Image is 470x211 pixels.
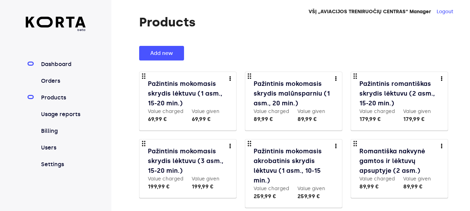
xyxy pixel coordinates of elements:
[359,182,395,191] div: 89,99 €
[297,192,325,201] div: 259,99 €
[139,15,463,29] h1: Products
[403,182,431,191] div: 89,99 €
[192,115,220,123] div: 69,99 €
[359,79,441,108] a: Pažintinis romantiškas skrydis lėktuvu (2 asm., 15-20 min.)
[254,108,289,114] label: Value charged
[150,49,173,58] span: Add new
[139,46,184,60] button: Add new
[148,176,183,182] label: Value charged
[359,108,395,114] label: Value charged
[26,27,86,32] span: beta
[351,139,359,148] span: drag_indicator
[224,72,236,84] button: more
[435,72,448,84] button: more
[40,94,86,102] a: Products
[335,76,337,81] img: more
[40,127,86,135] a: Billing
[40,110,86,119] a: Usage reports
[351,72,359,80] span: drag_indicator
[329,72,342,84] button: more
[140,139,148,148] span: drag_indicator
[148,146,229,176] a: Pažintinis mokomasis skrydis lėktuvu (3 asm., 15-20 min.)
[297,108,325,114] label: Value given
[148,115,183,123] div: 69,99 €
[40,160,86,169] a: Settings
[359,115,395,123] div: 179,99 €
[441,76,443,81] img: more
[254,79,335,108] a: Pažintinis mokomasis skrydis malūnsparniu (1 asm., 20 min.)
[309,9,431,15] strong: VŠĮ „AVIACIJOS TRENIRUOČIŲ CENTRAS“ Manager
[403,176,431,182] label: Value given
[254,146,335,185] a: Pažintinis mokomasis akrobatinis skrydis lėktuvu (1 asm., 10-15 min.)
[297,115,325,123] div: 89,99 €
[148,108,183,114] label: Value charged
[254,115,289,123] div: 89,99 €
[254,186,289,192] label: Value charged
[148,79,229,108] a: Pažintinis mokomasis skrydis lėktuvu (1 asm., 15-20 min.)
[359,176,395,182] label: Value charged
[26,17,86,32] a: beta
[297,186,325,192] label: Value given
[192,176,220,182] label: Value given
[192,182,220,191] div: 199,99 €
[229,144,231,148] img: more
[224,139,236,152] button: more
[148,182,183,191] div: 199,99 €
[40,144,86,152] a: Users
[192,108,220,114] label: Value given
[139,49,189,55] a: Add new
[229,76,231,81] img: more
[254,192,289,201] div: 259,99 €
[335,144,337,148] img: more
[40,60,86,68] a: Dashboard
[403,115,431,123] div: 179,99 €
[245,139,254,148] span: drag_indicator
[140,72,148,80] span: drag_indicator
[403,108,431,114] label: Value given
[329,139,342,152] button: more
[40,77,86,85] a: Orders
[441,144,443,148] img: more
[435,139,448,152] button: more
[245,72,254,80] span: drag_indicator
[437,8,453,15] button: Logout
[359,146,441,176] a: Romantiška nakvynė gamtos ir lėktuvų apsuptyje (2 asm.)
[26,17,86,27] img: Korta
